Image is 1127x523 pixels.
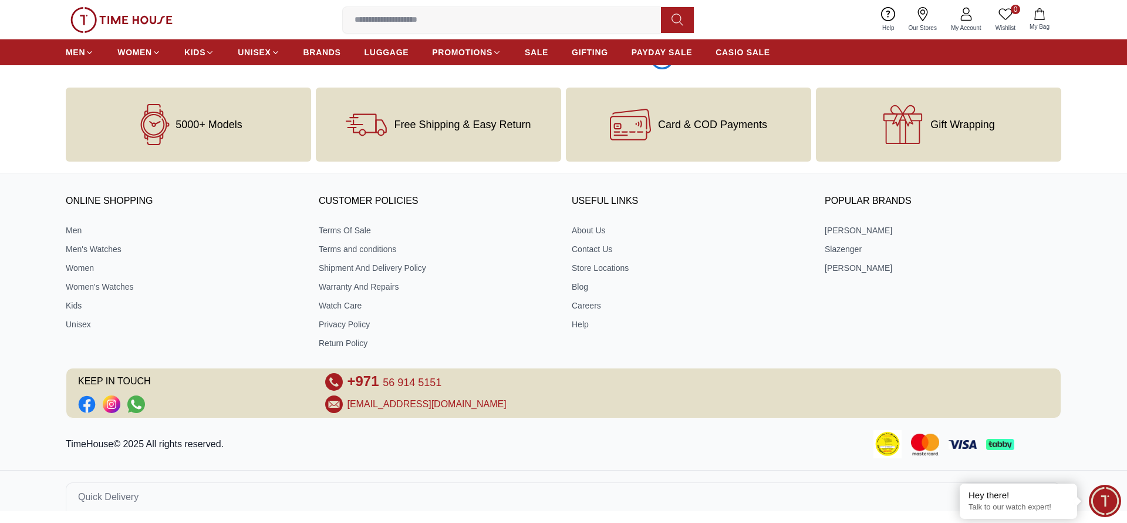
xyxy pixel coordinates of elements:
a: +971 56 914 5151 [347,373,442,391]
a: Terms and conditions [319,243,555,255]
span: CASIO SALE [716,46,770,58]
img: Visa [949,440,977,449]
a: UNISEX [238,42,279,63]
span: KIDS [184,46,205,58]
a: Women's Watches [66,281,302,293]
a: PROMOTIONS [432,42,501,63]
a: WOMEN [117,42,161,63]
span: WOMEN [117,46,152,58]
span: Free Shipping & Easy Return [394,119,531,130]
p: TimeHouse© 2025 All rights reserved. [66,437,228,451]
span: Wishlist [991,24,1020,32]
img: Tabby Payment [986,439,1014,450]
div: Chat Widget [1089,485,1121,517]
img: Consumer Payment [873,430,902,458]
span: My Account [946,24,986,32]
a: Women [66,262,302,274]
span: Our Stores [904,24,942,32]
a: [PERSON_NAME] [825,262,1061,274]
a: [EMAIL_ADDRESS][DOMAIN_NAME] [347,397,507,411]
span: Card & COD Payments [658,119,767,130]
a: Kids [66,300,302,311]
span: MEN [66,46,85,58]
a: Careers [572,300,808,311]
a: Store Locations [572,262,808,274]
span: Gift Wrapping [930,119,995,130]
li: Facebook [78,395,96,413]
span: BRANDS [303,46,341,58]
a: Men [66,224,302,236]
a: Help [875,5,902,35]
a: BRANDS [303,42,341,63]
img: Tamara Payment [1024,440,1052,450]
button: Quick Delivery [66,482,1061,511]
span: 5000+ Models [176,119,242,130]
a: Social Link [127,395,145,413]
span: PAYDAY SALE [632,46,692,58]
span: Quick Delivery [78,490,139,504]
span: 56 914 5151 [383,377,441,388]
a: 0Wishlist [988,5,1023,35]
a: Men's Watches [66,243,302,255]
span: PROMOTIONS [432,46,492,58]
a: [PERSON_NAME] [825,224,1061,236]
span: KEEP IN TOUCH [78,373,309,391]
span: LUGGAGE [365,46,409,58]
a: SALE [525,42,548,63]
span: 0 [1011,5,1020,14]
a: Contact Us [572,243,808,255]
a: Our Stores [902,5,944,35]
a: GIFTING [572,42,608,63]
a: KIDS [184,42,214,63]
h3: ONLINE SHOPPING [66,193,302,210]
a: PAYDAY SALE [632,42,692,63]
span: SALE [525,46,548,58]
a: Warranty And Repairs [319,281,555,293]
a: Social Link [78,395,96,413]
button: My Bag [1023,6,1057,33]
a: Privacy Policy [319,319,555,330]
img: Mastercard [911,434,939,455]
h3: CUSTOMER POLICIES [319,193,555,210]
a: Watch Care [319,300,555,311]
a: Unisex [66,319,302,330]
h3: Popular Brands [825,193,1061,210]
span: My Bag [1025,22,1054,31]
a: Blog [572,281,808,293]
a: LUGGAGE [365,42,409,63]
img: ... [70,7,173,33]
a: MEN [66,42,94,63]
a: Social Link [103,395,120,413]
span: GIFTING [572,46,608,58]
a: Return Policy [319,337,555,349]
div: Hey there! [969,490,1068,501]
a: Terms Of Sale [319,224,555,236]
a: About Us [572,224,808,236]
a: Shipment And Delivery Policy [319,262,555,274]
h3: USEFUL LINKS [572,193,808,210]
span: UNISEX [238,46,271,58]
span: Help [878,24,899,32]
p: Talk to our watch expert! [969,502,1068,512]
a: Help [572,319,808,330]
a: CASIO SALE [716,42,770,63]
a: Slazenger [825,243,1061,255]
